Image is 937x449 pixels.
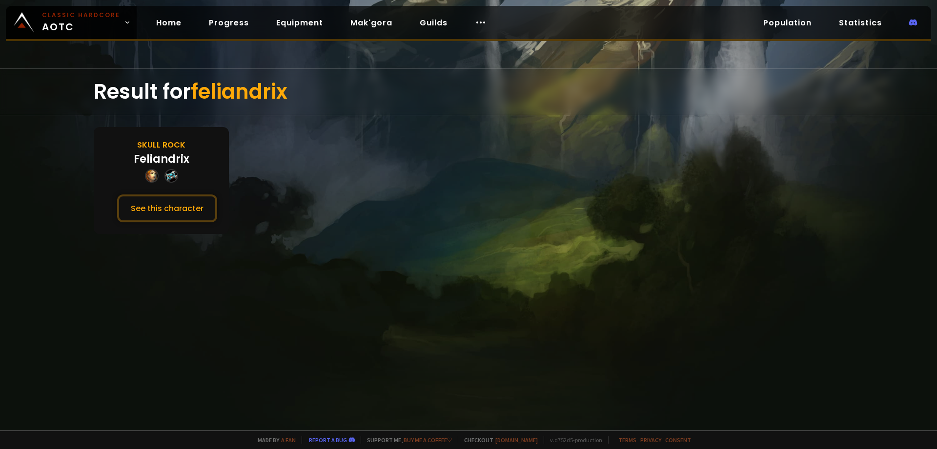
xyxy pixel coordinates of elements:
div: Feliandrix [134,151,189,167]
a: Classic HardcoreAOTC [6,6,137,39]
a: Consent [665,436,691,444]
button: See this character [117,194,217,222]
span: AOTC [42,11,120,34]
a: Home [148,13,189,33]
small: Classic Hardcore [42,11,120,20]
a: Terms [618,436,636,444]
a: Privacy [640,436,661,444]
a: Progress [201,13,257,33]
a: [DOMAIN_NAME] [495,436,538,444]
a: Mak'gora [343,13,400,33]
span: feliandrix [191,77,287,106]
a: Statistics [831,13,890,33]
span: v. d752d5 - production [544,436,602,444]
a: Population [755,13,819,33]
div: Skull Rock [137,139,185,151]
a: Guilds [412,13,455,33]
a: Report a bug [309,436,347,444]
span: Support me, [361,436,452,444]
span: Made by [252,436,296,444]
span: Checkout [458,436,538,444]
a: Equipment [268,13,331,33]
div: Result for [94,69,843,115]
a: Buy me a coffee [404,436,452,444]
a: a fan [281,436,296,444]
